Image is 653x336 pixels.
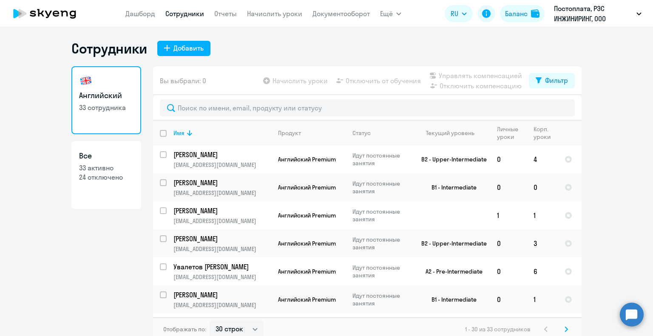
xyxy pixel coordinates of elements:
[173,301,271,309] p: [EMAIL_ADDRESS][DOMAIN_NAME]
[163,325,206,333] span: Отображать по:
[490,201,527,229] td: 1
[173,206,271,215] a: [PERSON_NAME]
[160,76,206,86] span: Вы выбрали: 0
[71,141,141,209] a: Все33 активно24 отключено
[214,9,237,18] a: Отчеты
[278,268,336,275] span: Английский Premium
[411,257,490,285] td: A2 - Pre-Intermediate
[165,9,204,18] a: Сотрудники
[173,150,271,159] a: [PERSON_NAME]
[534,125,552,141] div: Корп. уроки
[312,9,370,18] a: Документооборот
[426,129,474,137] div: Текущий уровень
[173,273,271,281] p: [EMAIL_ADDRESS][DOMAIN_NAME]
[278,155,336,163] span: Английский Premium
[554,3,633,24] p: Постоплата, РЭС ИНЖИНИРИНГ, ООО
[490,285,527,313] td: 0
[527,201,558,229] td: 1
[173,290,271,299] a: [PERSON_NAME]
[173,245,271,253] p: [EMAIL_ADDRESS][DOMAIN_NAME]
[79,103,133,112] p: 33 сотрудника
[352,292,411,307] p: Идут постоянные занятия
[497,125,521,141] div: Личные уроки
[157,41,210,56] button: Добавить
[352,264,411,279] p: Идут постоянные занятия
[173,262,271,271] a: Увалетов [PERSON_NAME]
[545,75,568,85] div: Фильтр
[411,173,490,201] td: B1 - Intermediate
[160,99,575,116] input: Поиск по имени, email, продукту или статусу
[352,180,411,195] p: Идут постоянные занятия
[173,178,271,187] a: [PERSON_NAME]
[380,5,401,22] button: Ещё
[352,129,371,137] div: Статус
[490,145,527,173] td: 0
[173,161,271,169] p: [EMAIL_ADDRESS][DOMAIN_NAME]
[490,257,527,285] td: 0
[500,5,545,22] button: Балансbalance
[278,129,345,137] div: Продукт
[451,8,458,19] span: RU
[247,9,302,18] a: Начислить уроки
[71,40,147,57] h1: Сотрудники
[173,150,270,159] p: [PERSON_NAME]
[527,285,558,313] td: 1
[531,9,539,18] img: balance
[278,212,336,219] span: Английский Premium
[490,229,527,257] td: 0
[380,8,393,19] span: Ещё
[465,325,531,333] span: 1 - 30 из 33 сотрудников
[490,173,527,201] td: 0
[505,8,528,19] div: Баланс
[418,129,490,137] div: Текущий уровень
[534,125,557,141] div: Корп. уроки
[173,206,270,215] p: [PERSON_NAME]
[173,262,270,271] p: Увалетов [PERSON_NAME]
[79,90,133,101] h3: Английский
[125,9,155,18] a: Дашборд
[352,208,411,223] p: Идут постоянные занятия
[411,145,490,173] td: B2 - Upper-Intermediate
[173,234,271,243] a: [PERSON_NAME]
[79,150,133,161] h3: Все
[79,172,133,182] p: 24 отключено
[278,296,336,303] span: Английский Premium
[173,43,204,53] div: Добавить
[445,5,473,22] button: RU
[352,129,411,137] div: Статус
[71,66,141,134] a: Английский33 сотрудника
[497,125,526,141] div: Личные уроки
[173,129,271,137] div: Имя
[79,163,133,172] p: 33 активно
[278,240,336,247] span: Английский Premium
[352,236,411,251] p: Идут постоянные занятия
[550,3,646,24] button: Постоплата, РЭС ИНЖИНИРИНГ, ООО
[173,178,270,187] p: [PERSON_NAME]
[173,290,270,299] p: [PERSON_NAME]
[173,217,271,225] p: [EMAIL_ADDRESS][DOMAIN_NAME]
[527,173,558,201] td: 0
[411,285,490,313] td: B1 - Intermediate
[278,184,336,191] span: Английский Premium
[529,73,575,88] button: Фильтр
[411,229,490,257] td: B2 - Upper-Intermediate
[173,129,185,137] div: Имя
[527,145,558,173] td: 4
[79,74,93,88] img: english
[527,257,558,285] td: 6
[173,189,271,197] p: [EMAIL_ADDRESS][DOMAIN_NAME]
[527,229,558,257] td: 3
[352,152,411,167] p: Идут постоянные занятия
[278,129,301,137] div: Продукт
[173,234,270,243] p: [PERSON_NAME]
